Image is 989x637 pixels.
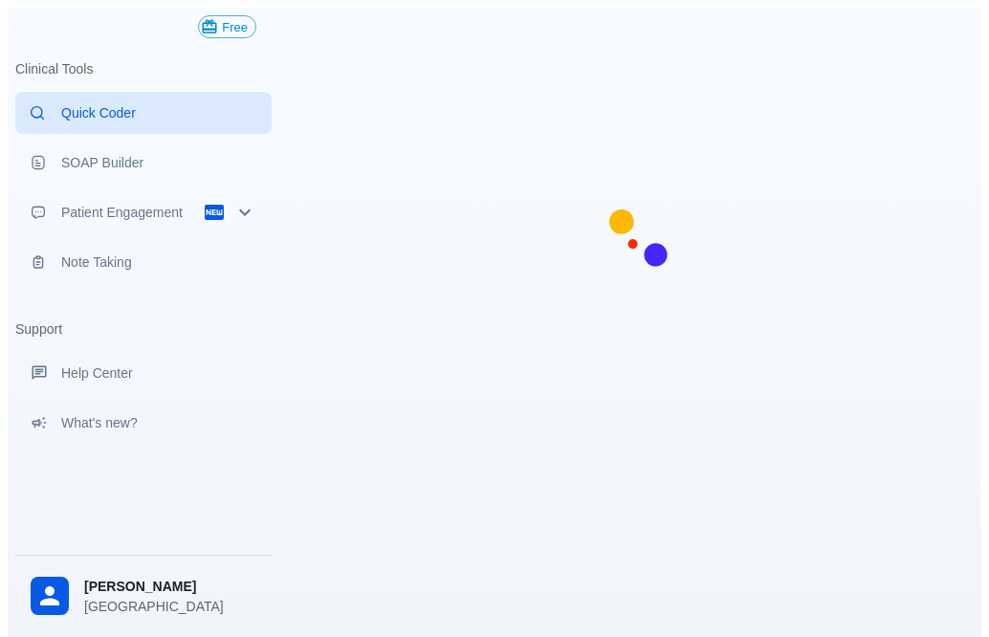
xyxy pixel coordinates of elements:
[61,413,256,432] p: What's new?
[84,577,256,597] span: [PERSON_NAME]
[15,467,272,513] li: Settings
[61,103,256,122] p: Quick Coder
[15,191,272,233] div: Patient Reports & Referrals
[15,306,272,352] li: Support
[214,20,255,34] span: Free
[15,241,272,283] a: Advanced note-taking
[61,253,256,272] p: Note Taking
[15,402,272,444] div: Recent updates and feature releases
[61,363,256,383] p: Help Center
[15,563,272,629] div: [PERSON_NAME][GEOGRAPHIC_DATA]
[15,92,272,134] a: Moramiz: Find ICD10AM codes instantly
[61,203,203,222] p: Patient Engagement
[15,352,272,394] a: Get help from our support team
[84,597,256,616] p: [GEOGRAPHIC_DATA]
[198,15,272,38] a: Click to view or change your subscription
[198,15,256,38] button: Free
[15,142,272,184] a: Docugen: Compose a clinical documentation in seconds
[15,46,272,92] li: Clinical Tools
[61,153,256,172] p: SOAP Builder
